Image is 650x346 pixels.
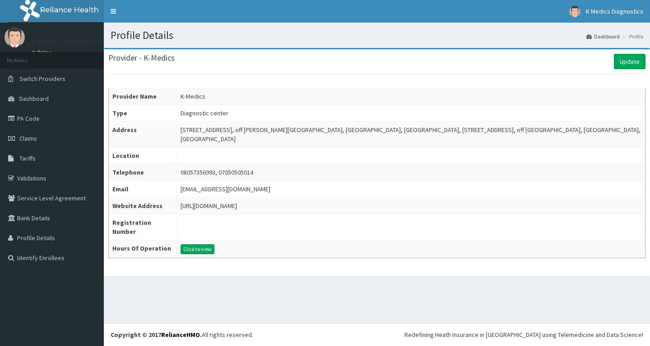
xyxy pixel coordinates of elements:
a: Dashboard [586,33,620,40]
span: Switch Providers [19,75,65,83]
strong: Copyright © 2017 . [111,331,202,339]
li: Profile [621,33,643,40]
th: Type [109,105,177,122]
img: User Image [5,27,25,47]
th: Hours Of Operation [109,240,177,258]
span: K Medics Diagnostics [586,7,643,15]
div: Diagnostic center [181,109,228,118]
th: Telephone [109,164,177,181]
div: [STREET_ADDRESS], off [PERSON_NAME][GEOGRAPHIC_DATA], [GEOGRAPHIC_DATA], [GEOGRAPHIC_DATA], [STRE... [181,125,641,143]
div: [URL][DOMAIN_NAME] [181,201,237,210]
a: Online [32,49,53,56]
h1: Profile Details [111,29,643,41]
a: RelianceHMO [161,331,200,339]
th: Location [109,147,177,164]
img: User Image [569,6,580,17]
th: Provider Name [109,88,177,105]
div: [EMAIL_ADDRESS][DOMAIN_NAME] [181,185,270,194]
th: Website Address [109,198,177,214]
span: Dashboard [19,95,49,103]
p: K Medics Diagnostics [32,37,105,45]
div: 08057356993, 07050505014 [181,168,253,177]
span: Claims [19,134,37,142]
th: Address [109,122,177,147]
h3: Provider - K-Medics [108,54,175,62]
th: Registration Number [109,214,177,240]
span: Tariffs [19,154,36,162]
div: K-Medics [181,92,205,101]
div: Redefining Heath Insurance in [GEOGRAPHIC_DATA] using Telemedicine and Data Science! [404,330,643,339]
th: Email [109,181,177,198]
footer: All rights reserved. [104,323,650,346]
a: Update [614,54,645,69]
button: Click to view [181,244,214,254]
